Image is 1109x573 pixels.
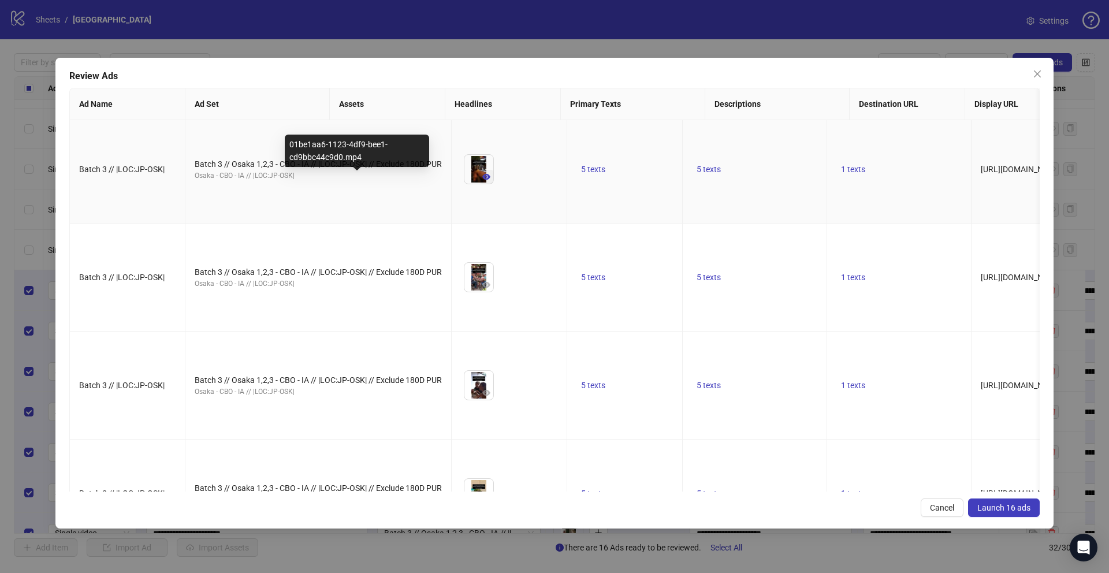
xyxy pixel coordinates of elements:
[836,486,870,500] button: 1 texts
[482,173,490,181] span: eye
[482,389,490,397] span: eye
[581,489,605,498] span: 5 texts
[195,170,442,181] div: Osaka - CBO - IA // |LOC:JP-OSK|
[576,270,610,284] button: 5 texts
[692,378,725,392] button: 5 texts
[581,273,605,282] span: 5 texts
[581,165,605,174] span: 5 texts
[79,489,165,498] span: Batch 3 // |LOC:JP-OSK|
[1028,65,1047,83] button: Close
[576,486,610,500] button: 5 texts
[930,503,954,512] span: Cancel
[464,371,493,400] img: Asset 1
[841,489,865,498] span: 1 texts
[705,88,850,120] th: Descriptions
[79,273,165,282] span: Batch 3 // |LOC:JP-OSK|
[576,162,610,176] button: 5 texts
[79,381,165,390] span: Batch 3 // |LOC:JP-OSK|
[981,165,1062,174] span: [URL][DOMAIN_NAME]
[581,381,605,390] span: 5 texts
[841,273,865,282] span: 1 texts
[195,158,442,170] div: Batch 3 // Osaka 1,2,3 - CBO - IA // |LOC:JP-OSK| // Exclude 180D PUR
[576,378,610,392] button: 5 texts
[836,162,870,176] button: 1 texts
[464,155,493,184] img: Asset 1
[195,278,442,289] div: Osaka - CBO - IA // |LOC:JP-OSK|
[965,88,1081,120] th: Display URL
[330,88,445,120] th: Assets
[445,88,561,120] th: Headlines
[981,489,1062,498] span: [URL][DOMAIN_NAME]
[1033,69,1042,79] span: close
[1070,534,1097,561] div: Open Intercom Messenger
[697,381,721,390] span: 5 texts
[479,386,493,400] button: Preview
[561,88,705,120] th: Primary Texts
[479,170,493,184] button: Preview
[70,88,185,120] th: Ad Name
[692,270,725,284] button: 5 texts
[850,88,965,120] th: Destination URL
[841,381,865,390] span: 1 texts
[697,165,721,174] span: 5 texts
[836,378,870,392] button: 1 texts
[836,270,870,284] button: 1 texts
[977,503,1030,512] span: Launch 16 ads
[195,482,442,494] div: Batch 3 // Osaka 1,2,3 - CBO - IA // |LOC:JP-OSK| // Exclude 180D PUR
[195,386,442,397] div: Osaka - CBO - IA // |LOC:JP-OSK|
[79,165,165,174] span: Batch 3 // |LOC:JP-OSK|
[185,88,330,120] th: Ad Set
[981,273,1062,282] span: [URL][DOMAIN_NAME]
[921,498,963,517] button: Cancel
[692,486,725,500] button: 5 texts
[479,278,493,292] button: Preview
[195,266,442,278] div: Batch 3 // Osaka 1,2,3 - CBO - IA // |LOC:JP-OSK| // Exclude 180D PUR
[841,165,865,174] span: 1 texts
[285,135,429,167] div: 01be1aa6-1123-4df9-bee1-cd9bbc44c9d0.mp4
[968,498,1040,517] button: Launch 16 ads
[69,69,1040,83] div: Review Ads
[464,263,493,292] img: Asset 1
[464,479,493,508] img: Asset 1
[697,273,721,282] span: 5 texts
[195,374,442,386] div: Batch 3 // Osaka 1,2,3 - CBO - IA // |LOC:JP-OSK| // Exclude 180D PUR
[981,381,1062,390] span: [URL][DOMAIN_NAME]
[482,281,490,289] span: eye
[697,489,721,498] span: 5 texts
[692,162,725,176] button: 5 texts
